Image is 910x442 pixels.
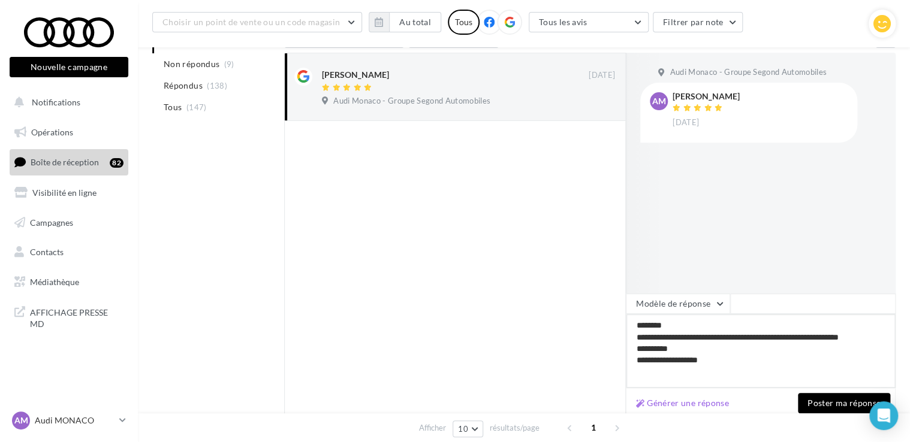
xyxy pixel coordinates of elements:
div: [PERSON_NAME] [322,69,389,81]
button: Au total [369,12,441,32]
span: [DATE] [589,70,615,81]
span: Campagnes [30,217,73,227]
button: Au total [389,12,441,32]
button: Notifications [7,90,126,115]
button: Tous les avis [529,12,649,32]
span: 1 [584,418,603,437]
span: Répondus [164,80,203,92]
span: (138) [207,81,227,90]
button: Générer une réponse [631,396,734,410]
span: Tous les avis [539,17,587,27]
a: Visibilité en ligne [7,180,131,205]
span: (9) [224,59,234,69]
span: résultats/page [490,422,540,434]
span: Visibilité en ligne [32,187,97,198]
span: Boîte de réception [31,157,99,167]
span: Choisir un point de vente ou un code magasin [162,17,340,27]
a: Opérations [7,120,131,145]
button: Modèle de réponse [626,293,730,314]
span: Médiathèque [30,277,79,287]
button: Poster ma réponse [798,393,890,413]
p: Audi MONACO [35,414,114,426]
span: (147) [186,102,207,112]
span: AM [14,414,28,426]
a: AM Audi MONACO [10,409,128,432]
span: Tous [164,101,182,113]
div: 82 [110,158,123,168]
span: Audi Monaco - Groupe Segond Automobiles [333,96,490,107]
button: 10 [453,420,483,437]
a: AFFICHAGE PRESSE MD [7,299,131,335]
div: [PERSON_NAME] [673,92,740,101]
a: Boîte de réception82 [7,149,131,175]
span: 10 [458,424,468,434]
button: Choisir un point de vente ou un code magasin [152,12,362,32]
div: Open Intercom Messenger [869,401,898,430]
span: AM [652,95,666,107]
span: [DATE] [673,117,699,128]
span: AFFICHAGE PRESSE MD [30,304,123,330]
a: Campagnes [7,210,131,235]
span: Audi Monaco - Groupe Segond Automobiles [670,67,827,78]
span: Afficher [419,422,446,434]
button: Filtrer par note [653,12,743,32]
span: Contacts [30,247,64,257]
span: Opérations [31,127,73,137]
a: Contacts [7,240,131,265]
button: Nouvelle campagne [10,57,128,77]
a: Médiathèque [7,270,131,295]
div: Tous [448,10,480,35]
span: Notifications [32,97,80,107]
span: Non répondus [164,58,219,70]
